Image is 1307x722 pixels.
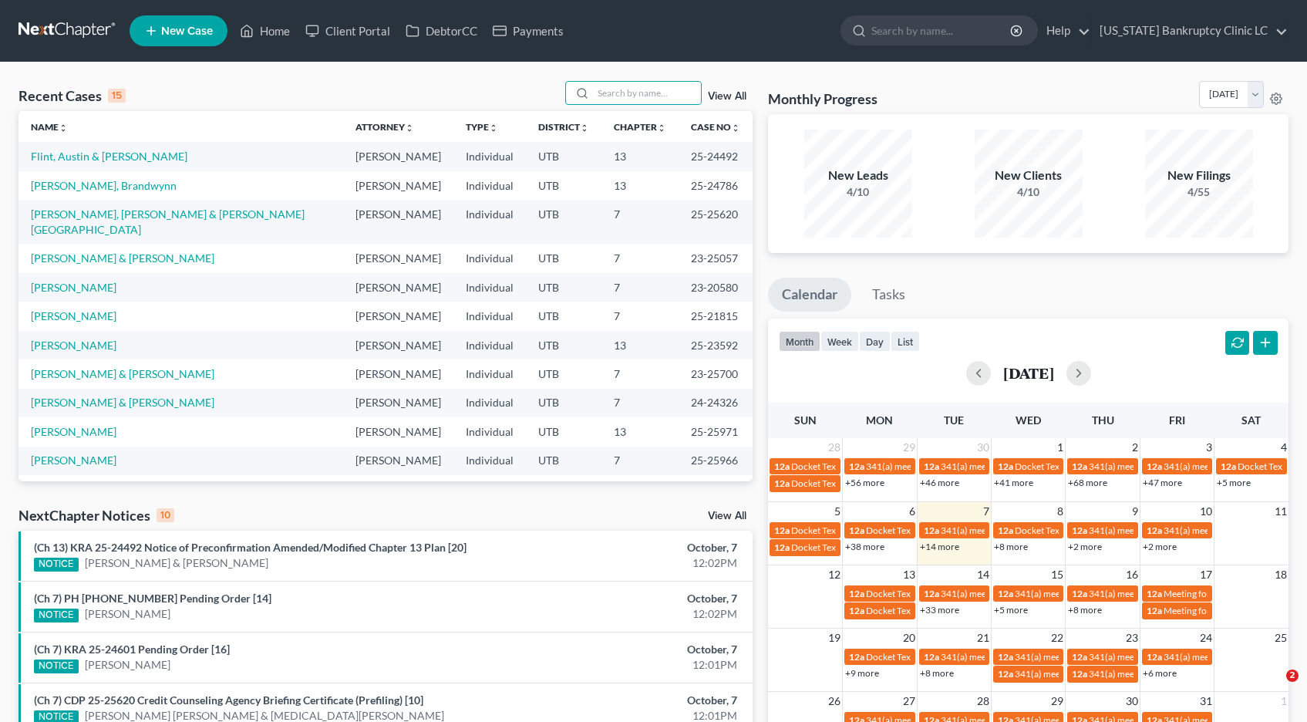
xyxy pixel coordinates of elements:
[866,588,1086,599] span: Docket Text: for [PERSON_NAME] & [PERSON_NAME]
[453,475,526,504] td: Individual
[526,359,601,388] td: UTB
[1221,461,1236,472] span: 12a
[679,171,753,200] td: 25-24786
[1147,525,1162,536] span: 12a
[19,86,126,105] div: Recent Cases
[1145,167,1253,184] div: New Filings
[708,511,746,521] a: View All
[998,525,1013,536] span: 12a
[601,302,679,330] td: 7
[774,541,790,553] span: 12a
[1072,525,1087,536] span: 12a
[791,525,929,536] span: Docket Text: for [PERSON_NAME]
[31,251,214,265] a: [PERSON_NAME] & [PERSON_NAME]
[679,389,753,417] td: 24-24326
[731,123,740,133] i: unfold_more
[453,273,526,302] td: Individual
[1241,413,1261,427] span: Sat
[343,447,453,475] td: [PERSON_NAME]
[941,461,1090,472] span: 341(a) meeting for [PERSON_NAME]
[34,693,423,707] a: (Ch 7) CDP 25-25620 Credit Counseling Agency Briefing Certificate (Prefiling) [10]
[526,302,601,330] td: UTB
[298,17,398,45] a: Client Portal
[1089,525,1238,536] span: 341(a) meeting for [PERSON_NAME]
[866,413,893,427] span: Mon
[489,123,498,133] i: unfold_more
[920,541,959,552] a: +14 more
[679,417,753,446] td: 25-25971
[1015,525,1153,536] span: Docket Text: for [PERSON_NAME]
[794,413,817,427] span: Sun
[1145,184,1253,200] div: 4/55
[343,359,453,388] td: [PERSON_NAME]
[1143,541,1177,552] a: +2 more
[601,171,679,200] td: 13
[453,302,526,330] td: Individual
[34,541,467,554] a: (Ch 13) KRA 25-24492 Notice of Preconfirmation Amended/Modified Chapter 13 Plan [20]
[941,651,1171,663] span: 341(a) meeting for [PERSON_NAME] & [PERSON_NAME]
[232,17,298,45] a: Home
[526,331,601,359] td: UTB
[34,592,271,605] a: (Ch 7) PH [PHONE_NUMBER] Pending Order [14]
[924,588,939,599] span: 12a
[1072,461,1087,472] span: 12a
[526,417,601,446] td: UTB
[1143,667,1177,679] a: +6 more
[1124,565,1140,584] span: 16
[514,555,738,571] div: 12:02PM
[1147,651,1162,663] span: 12a
[343,331,453,359] td: [PERSON_NAME]
[1049,565,1065,584] span: 15
[679,475,753,504] td: 25-24960
[924,525,939,536] span: 12a
[514,657,738,673] div: 12:01PM
[1049,629,1065,647] span: 22
[679,245,753,273] td: 23-25057
[614,121,666,133] a: Chapterunfold_more
[920,667,954,679] a: +8 more
[601,359,679,388] td: 7
[514,540,738,555] div: October, 7
[998,461,1013,472] span: 12a
[31,425,116,438] a: [PERSON_NAME]
[941,525,1090,536] span: 341(a) meeting for [PERSON_NAME]
[1089,461,1238,472] span: 341(a) meeting for [PERSON_NAME]
[679,200,753,244] td: 25-25620
[31,396,214,409] a: [PERSON_NAME] & [PERSON_NAME]
[1217,477,1251,488] a: +5 more
[1003,365,1054,381] h2: [DATE]
[849,525,864,536] span: 12a
[901,692,917,710] span: 27
[1198,565,1214,584] span: 17
[526,245,601,273] td: UTB
[343,475,453,504] td: [PERSON_NAME]
[1169,413,1185,427] span: Fri
[343,245,453,273] td: [PERSON_NAME]
[768,89,878,108] h3: Monthly Progress
[1068,541,1102,552] a: +2 more
[161,25,213,37] span: New Case
[920,477,959,488] a: +46 more
[526,447,601,475] td: UTB
[1273,502,1288,521] span: 11
[827,692,842,710] span: 26
[355,121,414,133] a: Attorneyunfold_more
[1015,668,1164,680] span: 341(a) meeting for [PERSON_NAME]
[657,123,666,133] i: unfold_more
[31,179,177,192] a: [PERSON_NAME], Brandwynn
[1015,461,1153,472] span: Docket Text: for [PERSON_NAME]
[901,629,917,647] span: 20
[827,565,842,584] span: 12
[34,643,230,656] a: (Ch 7) KRA 25-24601 Pending Order [16]
[691,121,740,133] a: Case Nounfold_more
[405,123,414,133] i: unfold_more
[1072,588,1087,599] span: 12a
[108,89,126,103] div: 15
[1124,629,1140,647] span: 23
[1255,670,1292,707] iframe: Intercom live chat
[891,331,920,352] button: list
[1049,692,1065,710] span: 29
[31,309,116,322] a: [PERSON_NAME]
[1273,565,1288,584] span: 18
[601,273,679,302] td: 7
